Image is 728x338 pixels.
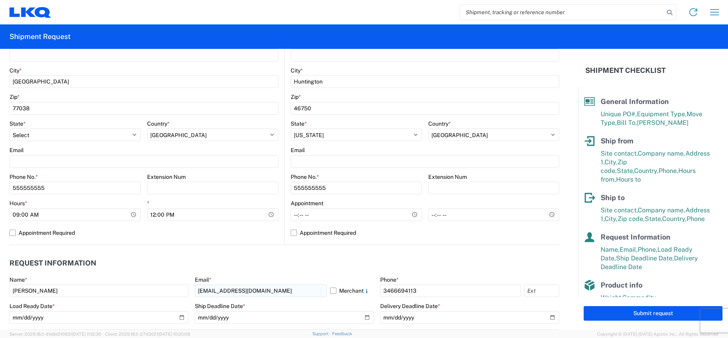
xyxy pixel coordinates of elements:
[291,200,323,207] label: Appointment
[601,193,625,202] span: Ship to
[9,147,24,154] label: Email
[9,227,278,239] label: Appointment Required
[291,147,305,154] label: Email
[645,215,662,223] span: State,
[524,284,559,297] input: Ext
[9,200,27,207] label: Hours
[428,173,467,180] label: Extension Num
[9,303,55,310] label: Load Ready Date
[618,215,645,223] span: Zip code,
[601,206,638,214] span: Site contact,
[605,158,618,166] span: City,
[9,332,101,336] span: Server: 2025.18.0-d1e9a510831
[687,215,705,223] span: Phone
[9,32,71,41] h2: Shipment Request
[147,173,186,180] label: Extension Num
[601,294,622,301] span: Weight,
[9,93,20,100] label: Zip
[662,215,687,223] span: Country,
[291,93,301,100] label: Zip
[291,120,307,127] label: State
[584,306,722,321] button: Submit request
[601,281,642,289] span: Product info
[330,284,374,297] label: Merchant
[428,120,451,127] label: Country
[9,173,38,180] label: Phone No.
[605,215,618,223] span: City,
[616,254,674,262] span: Ship Deadline Date,
[638,150,685,157] span: Company name,
[380,276,399,283] label: Phone
[291,227,559,239] label: Appointment Required
[637,110,687,118] span: Equipment Type,
[597,331,719,338] span: Copyright © [DATE]-[DATE] Agistix Inc., All Rights Reserved
[638,206,685,214] span: Company name,
[195,303,245,310] label: Ship Deadline Date
[601,137,633,145] span: Ship from
[332,331,352,336] a: Feedback
[9,120,26,127] label: State
[380,303,440,310] label: Delivery Deadline Date
[460,5,664,20] input: Shipment, tracking or reference number
[105,332,190,336] span: Client: 2025.18.0-27d3021
[147,120,170,127] label: Country
[637,119,689,126] span: [PERSON_NAME]
[585,66,666,75] h2: Shipment Checklist
[659,167,678,175] span: Phone,
[601,246,620,253] span: Name,
[617,119,637,126] span: Bill To,
[601,150,638,157] span: Site contact,
[291,173,319,180] label: Phone No.
[601,110,637,118] span: Unique PO#,
[622,294,656,301] span: Commodity
[634,167,659,175] span: Country,
[9,276,27,283] label: Name
[601,97,669,106] span: General Information
[158,332,190,336] span: [DATE] 10:20:09
[601,233,670,241] span: Request Information
[195,276,211,283] label: Email
[312,331,332,336] a: Support
[617,167,634,175] span: State,
[9,259,96,267] h2: Request Information
[9,67,22,74] label: City
[291,67,303,74] label: City
[72,332,101,336] span: [DATE] 11:12:30
[620,246,638,253] span: Email,
[616,176,641,183] span: Hours to
[638,246,657,253] span: Phone,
